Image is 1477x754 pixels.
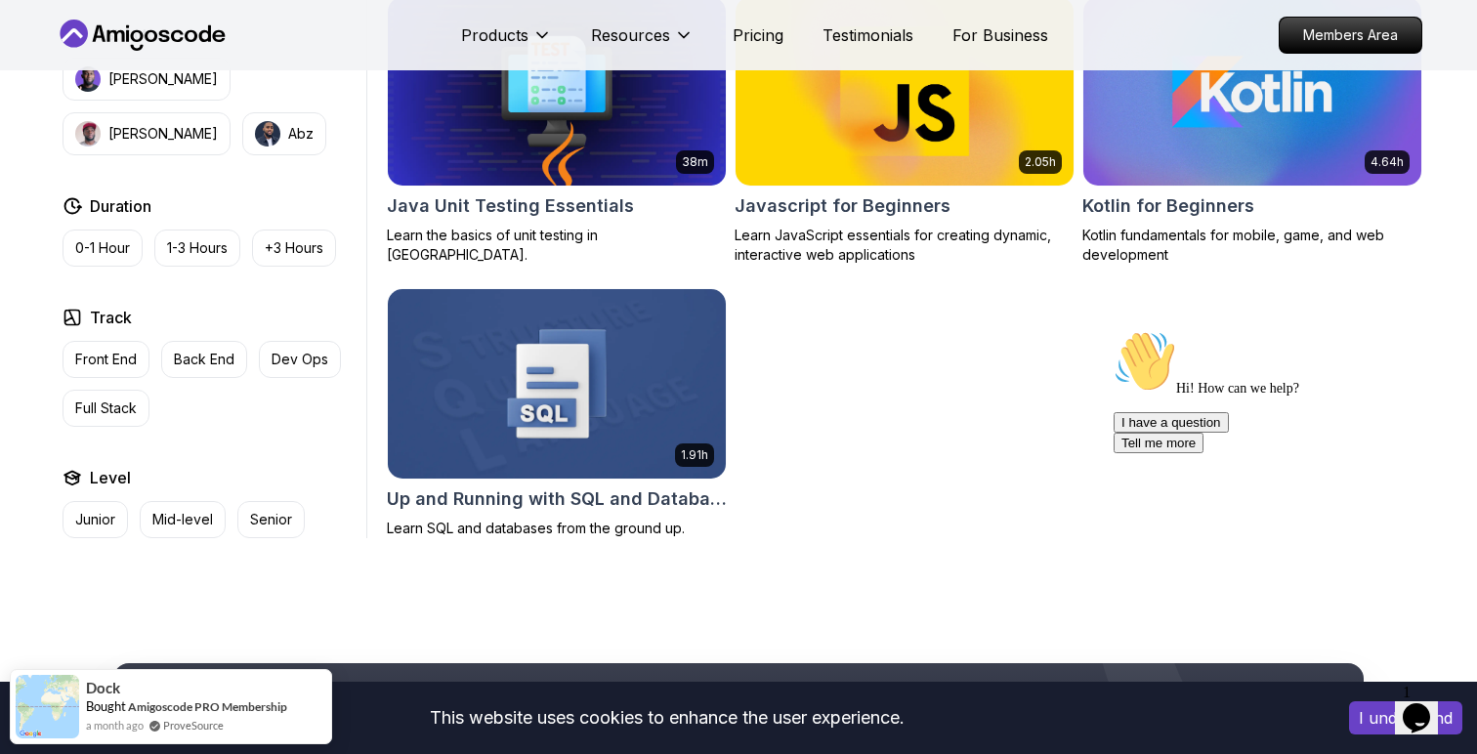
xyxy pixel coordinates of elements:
[735,192,950,220] h2: Javascript for Beginners
[8,8,70,70] img: :wave:
[952,23,1048,47] a: For Business
[8,59,193,73] span: Hi! How can we help?
[242,112,326,155] button: instructor imgAbz
[90,466,131,489] h2: Level
[86,698,126,714] span: Bought
[255,121,280,147] img: instructor img
[75,510,115,529] p: Junior
[108,69,218,89] p: [PERSON_NAME]
[288,124,314,144] p: Abz
[265,238,323,258] p: +3 Hours
[591,23,694,63] button: Resources
[63,58,231,101] button: instructor img[PERSON_NAME]
[63,341,149,378] button: Front End
[250,510,292,529] p: Senior
[75,350,137,369] p: Front End
[140,501,226,538] button: Mid-level
[681,447,708,463] p: 1.91h
[735,226,1075,265] p: Learn JavaScript essentials for creating dynamic, interactive web applications
[733,23,783,47] a: Pricing
[259,341,341,378] button: Dev Ops
[1371,154,1404,170] p: 4.64h
[387,288,727,538] a: Up and Running with SQL and Databases card1.91hUp and Running with SQL and DatabasesLearn SQL and...
[252,230,336,267] button: +3 Hours
[161,341,247,378] button: Back End
[379,284,734,482] img: Up and Running with SQL and Databases card
[8,8,359,131] div: 👋Hi! How can we help?I have a questionTell me more
[15,696,1320,739] div: This website uses cookies to enhance the user experience.
[823,23,913,47] a: Testimonials
[272,350,328,369] p: Dev Ops
[387,485,727,513] h2: Up and Running with SQL and Databases
[167,238,228,258] p: 1-3 Hours
[1082,226,1422,265] p: Kotlin fundamentals for mobile, game, and web development
[154,230,240,267] button: 1-3 Hours
[591,23,670,47] p: Resources
[387,519,727,538] p: Learn SQL and databases from the ground up.
[1279,17,1422,54] a: Members Area
[1395,676,1457,734] iframe: chat widget
[461,23,528,47] p: Products
[1025,154,1056,170] p: 2.05h
[86,680,120,696] span: Dock
[63,112,231,155] button: instructor img[PERSON_NAME]
[75,398,137,418] p: Full Stack
[8,110,98,131] button: Tell me more
[90,306,132,329] h2: Track
[75,66,101,92] img: instructor img
[63,501,128,538] button: Junior
[461,23,552,63] button: Products
[63,390,149,427] button: Full Stack
[8,90,123,110] button: I have a question
[237,501,305,538] button: Senior
[90,194,151,218] h2: Duration
[387,192,634,220] h2: Java Unit Testing Essentials
[75,238,130,258] p: 0-1 Hour
[75,121,101,147] img: instructor img
[387,226,727,265] p: Learn the basics of unit testing in [GEOGRAPHIC_DATA].
[1349,701,1462,734] button: Accept cookies
[63,230,143,267] button: 0-1 Hour
[1082,192,1254,220] h2: Kotlin for Beginners
[16,675,79,738] img: provesource social proof notification image
[682,154,708,170] p: 38m
[174,350,234,369] p: Back End
[163,717,224,733] a: ProveSource
[1106,322,1457,666] iframe: chat widget
[86,717,144,733] span: a month ago
[1280,18,1421,53] p: Members Area
[152,510,213,529] p: Mid-level
[108,124,218,144] p: [PERSON_NAME]
[128,699,287,714] a: Amigoscode PRO Membership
